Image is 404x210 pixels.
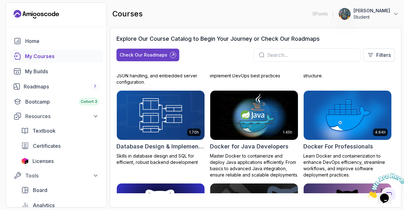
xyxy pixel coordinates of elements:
h3: Explore Our Course Catalog to Begin Your Journey or Check Our Roadmaps [116,34,320,43]
span: Certificates [33,142,61,150]
a: certificates [17,140,103,152]
p: Master Docker to containerize and deploy Java applications efficiently. From basics to advanced J... [210,153,298,178]
div: Tools [25,172,99,179]
p: 4.64h [375,130,386,135]
p: 1.45h [283,130,292,135]
button: Resources [10,111,103,122]
a: Landing page [14,9,59,19]
p: 1.70h [189,130,199,135]
button: Tools [10,170,103,181]
div: My Courses [25,52,99,60]
p: 0 Points [312,11,328,17]
p: Skills in database design and SQL for efficient, robust backend development [116,153,205,165]
a: builds [10,65,103,78]
a: bootcamp [10,95,103,108]
span: Licenses [33,157,54,165]
span: Textbook [33,127,56,135]
a: textbook [17,124,103,137]
img: Database Design & Implementation card [115,89,207,141]
button: user profile image[PERSON_NAME]Student [338,8,399,20]
div: Home [25,37,99,45]
span: 7 [94,84,96,89]
span: Cohort 3 [81,99,97,104]
a: board [17,184,103,196]
img: Docker For Professionals card [304,91,391,140]
h2: courses [112,9,143,19]
div: Check Our Roadmaps [120,52,167,58]
iframe: chat widget [365,171,404,201]
img: jetbrains icon [21,158,29,164]
h2: Docker for Java Developers [210,142,288,151]
img: user profile image [339,8,351,20]
button: Check Our Roadmaps [116,49,179,61]
div: My Builds [25,68,99,75]
span: Board [33,186,47,194]
h2: Database Design & Implementation [116,142,205,151]
a: home [10,35,103,47]
div: Bootcamp [25,98,99,105]
a: Docker for Java Developers card1.45hDocker for Java DevelopersMaster Docker to containerize and d... [210,90,298,178]
a: courses [10,50,103,63]
p: [PERSON_NAME] [353,8,390,14]
p: Student [353,14,390,20]
button: Filters [363,48,395,62]
div: Roadmaps [24,83,99,90]
input: Search... [267,51,355,59]
span: Analytics [33,201,55,209]
img: Chat attention grabber [3,3,42,27]
div: Resources [25,112,99,120]
img: Docker for Java Developers card [210,91,298,140]
a: licenses [17,155,103,167]
a: Database Design & Implementation card1.70hDatabase Design & ImplementationSkills in database desi... [116,90,205,165]
p: Learn Docker and containerization to enhance DevOps efficiency, streamline workflows, and improve... [303,153,392,178]
a: Docker For Professionals card4.64hDocker For ProfessionalsLearn Docker and containerization to en... [303,90,392,178]
p: Filters [376,51,391,59]
span: 1 [3,3,5,8]
h2: Docker For Professionals [303,142,373,151]
a: roadmaps [10,80,103,93]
